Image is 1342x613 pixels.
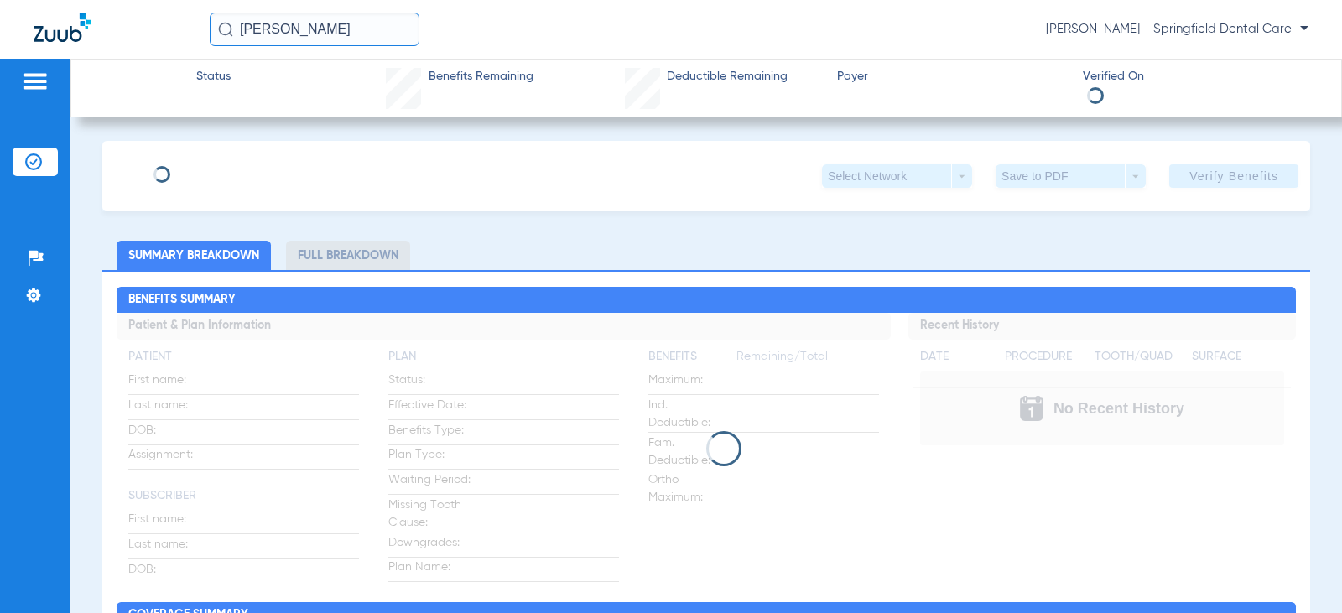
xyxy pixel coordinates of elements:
img: Search Icon [218,22,233,37]
li: Summary Breakdown [117,241,271,270]
span: Status [196,68,231,86]
span: Deductible Remaining [667,68,788,86]
h2: Benefits Summary [117,287,1295,314]
span: Benefits Remaining [429,68,533,86]
span: [PERSON_NAME] - Springfield Dental Care [1046,21,1308,38]
span: Verified On [1083,68,1314,86]
img: Zuub Logo [34,13,91,42]
span: Payer [837,68,1069,86]
input: Search for patients [210,13,419,46]
img: hamburger-icon [22,71,49,91]
li: Full Breakdown [286,241,410,270]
